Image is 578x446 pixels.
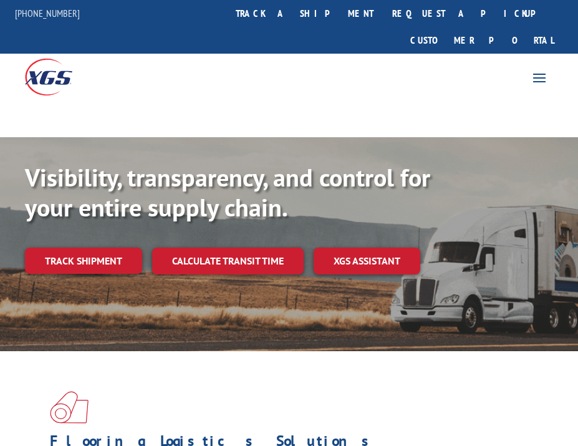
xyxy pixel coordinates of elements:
[25,161,430,223] b: Visibility, transparency, and control for your entire supply chain.
[314,248,420,274] a: XGS ASSISTANT
[50,391,89,424] img: xgs-icon-total-supply-chain-intelligence-red
[152,248,304,274] a: Calculate transit time
[401,27,563,54] a: Customer Portal
[25,248,142,274] a: Track shipment
[15,7,80,19] a: [PHONE_NUMBER]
